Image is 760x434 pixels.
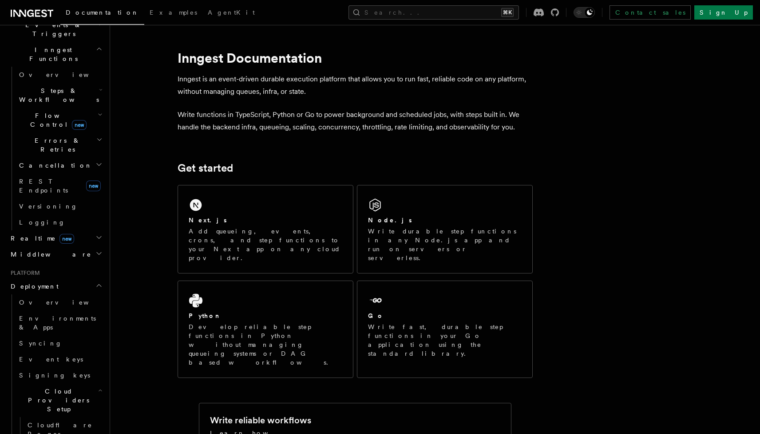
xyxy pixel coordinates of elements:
span: AgentKit [208,9,255,16]
div: Inngest Functions [7,67,104,230]
button: Toggle dark mode [574,7,595,18]
button: Realtimenew [7,230,104,246]
a: Get started [178,162,233,174]
a: Versioning [16,198,104,214]
a: PythonDevelop reliable step functions in Python without managing queueing systems or DAG based wo... [178,281,353,378]
a: Contact sales [610,5,691,20]
a: REST Endpointsnew [16,173,104,198]
span: Versioning [19,203,78,210]
button: Deployment [7,278,104,294]
span: REST Endpoints [19,178,68,194]
p: Inngest is an event-driven durable execution platform that allows you to run fast, reliable code ... [178,73,533,98]
a: Overview [16,67,104,83]
span: Flow Control [16,111,98,129]
span: new [72,120,87,130]
h1: Inngest Documentation [178,50,533,66]
span: Syncing [19,340,62,347]
button: Inngest Functions [7,42,104,67]
button: Flow Controlnew [16,108,104,133]
span: Deployment [7,282,59,291]
a: Logging [16,214,104,230]
span: Cancellation [16,161,92,170]
span: Errors & Retries [16,136,96,154]
h2: Next.js [189,216,227,225]
p: Write durable step functions in any Node.js app and run on servers or serverless. [368,227,522,262]
a: Documentation [60,3,144,25]
span: Environments & Apps [19,315,96,331]
span: Logging [19,219,65,226]
span: Event keys [19,356,83,363]
span: Examples [150,9,197,16]
p: Develop reliable step functions in Python without managing queueing systems or DAG based workflows. [189,322,342,367]
button: Errors & Retries [16,133,104,157]
a: GoWrite fast, durable step functions in your Go application using the standard library. [357,281,533,378]
a: AgentKit [202,3,260,24]
button: Events & Triggers [7,17,104,42]
span: Overview [19,71,111,78]
button: Search...⌘K [348,5,519,20]
a: Syncing [16,335,104,351]
a: Next.jsAdd queueing, events, crons, and step functions to your Next app on any cloud provider. [178,185,353,273]
button: Cloud Providers Setup [16,383,104,417]
span: Platform [7,269,40,277]
span: new [59,234,74,244]
span: Cloud Providers Setup [16,387,98,414]
a: Environments & Apps [16,310,104,335]
h2: Write reliable workflows [210,414,311,426]
span: Events & Triggers [7,20,97,38]
span: Inngest Functions [7,45,96,63]
h2: Node.js [368,216,412,225]
span: new [86,181,101,191]
p: Write fast, durable step functions in your Go application using the standard library. [368,322,522,358]
p: Write functions in TypeScript, Python or Go to power background and scheduled jobs, with steps bu... [178,108,533,133]
span: Overview [19,299,111,306]
a: Event keys [16,351,104,367]
h2: Python [189,311,222,320]
a: Sign Up [694,5,753,20]
span: Signing keys [19,372,90,379]
span: Realtime [7,234,74,243]
span: Middleware [7,250,91,259]
a: Overview [16,294,104,310]
h2: Go [368,311,384,320]
span: Documentation [66,9,139,16]
button: Steps & Workflows [16,83,104,108]
a: Node.jsWrite durable step functions in any Node.js app and run on servers or serverless. [357,185,533,273]
button: Cancellation [16,157,104,173]
button: Middleware [7,246,104,262]
span: Steps & Workflows [16,86,99,104]
a: Examples [144,3,202,24]
p: Add queueing, events, crons, and step functions to your Next app on any cloud provider. [189,227,342,262]
a: Signing keys [16,367,104,383]
kbd: ⌘K [501,8,514,17]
